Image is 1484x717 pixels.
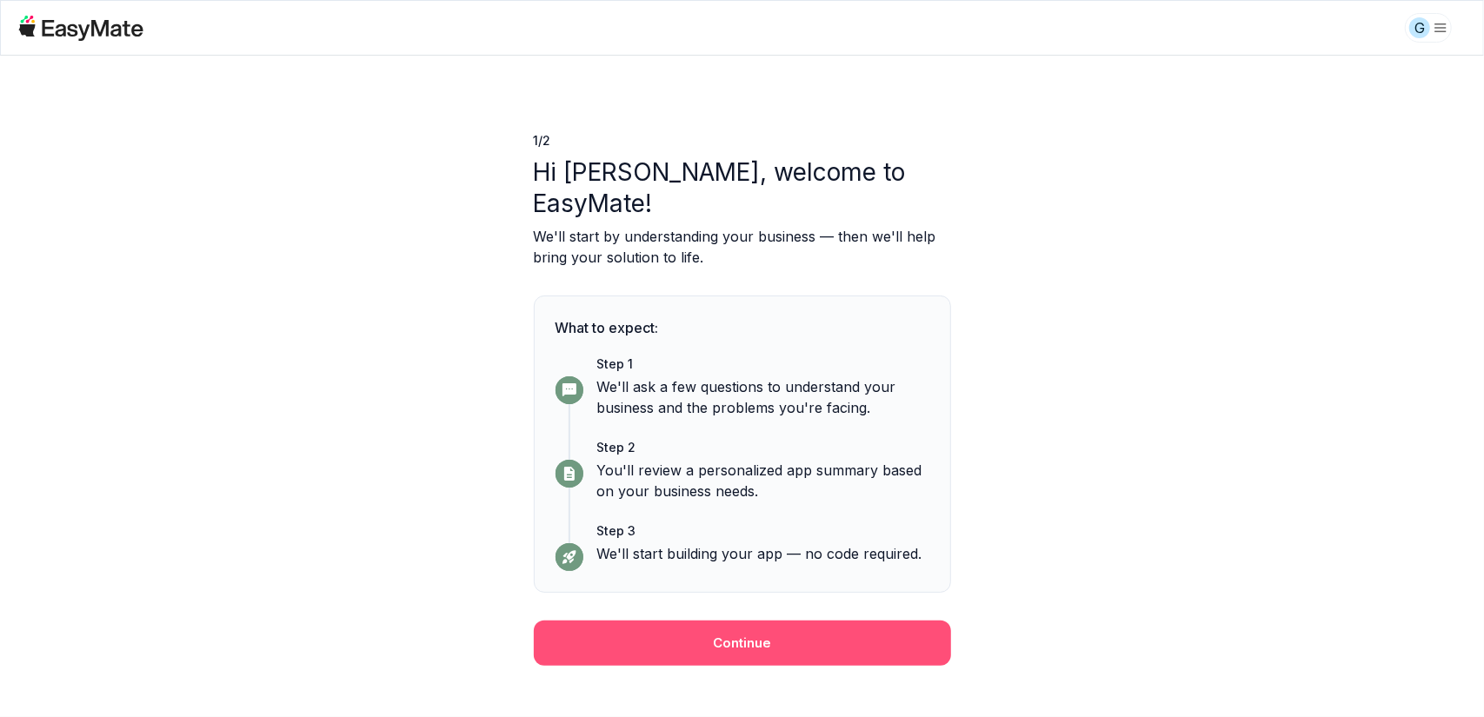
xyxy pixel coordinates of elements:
button: Continue [534,621,951,666]
p: Step 3 [597,522,929,540]
p: You'll review a personalized app summary based on your business needs. [597,460,929,501]
p: We'll start by understanding your business — then we'll help bring your solution to life. [534,226,951,268]
p: We'll ask a few questions to understand your business and the problems you're facing. [597,376,929,418]
p: We'll start building your app — no code required. [597,543,929,564]
p: Hi [PERSON_NAME], welcome to EasyMate! [534,156,951,219]
p: What to expect: [556,317,929,338]
p: Step 1 [597,355,929,373]
div: G [1409,17,1430,38]
p: 1 / 2 [534,132,951,149]
p: Step 2 [597,439,929,456]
